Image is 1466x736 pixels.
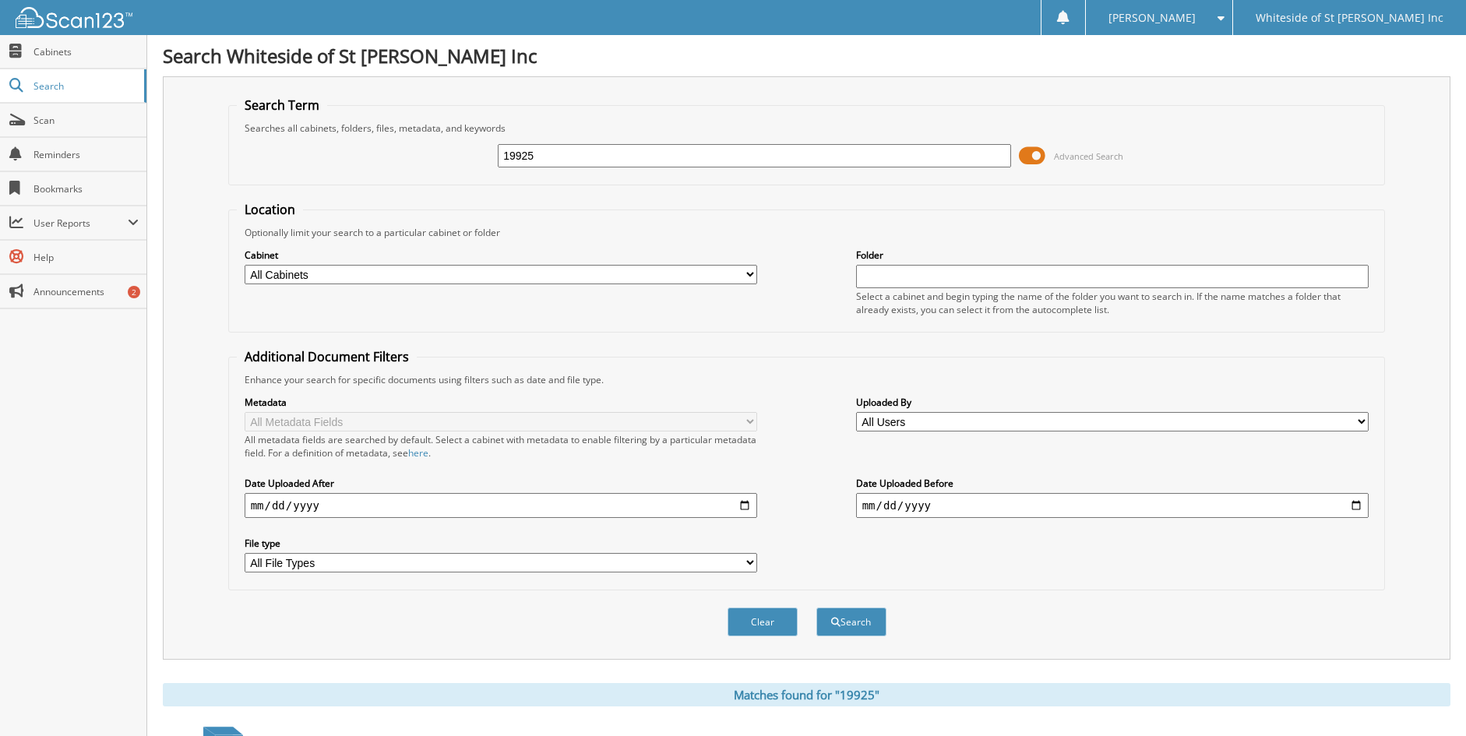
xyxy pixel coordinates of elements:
[245,493,758,518] input: start
[237,348,417,365] legend: Additional Document Filters
[33,114,139,127] span: Scan
[245,248,758,262] label: Cabinet
[856,290,1369,316] div: Select a cabinet and begin typing the name of the folder you want to search in. If the name match...
[33,45,139,58] span: Cabinets
[163,43,1450,69] h1: Search Whiteside of St [PERSON_NAME] Inc
[237,97,327,114] legend: Search Term
[1256,13,1443,23] span: Whiteside of St [PERSON_NAME] Inc
[16,7,132,28] img: scan123-logo-white.svg
[856,396,1369,409] label: Uploaded By
[237,121,1377,135] div: Searches all cabinets, folders, files, metadata, and keywords
[728,607,798,636] button: Clear
[237,226,1377,239] div: Optionally limit your search to a particular cabinet or folder
[245,396,758,409] label: Metadata
[1108,13,1196,23] span: [PERSON_NAME]
[856,493,1369,518] input: end
[33,79,136,93] span: Search
[237,373,1377,386] div: Enhance your search for specific documents using filters such as date and file type.
[237,201,303,218] legend: Location
[408,446,428,460] a: here
[163,683,1450,706] div: Matches found for "19925"
[33,217,128,230] span: User Reports
[245,433,758,460] div: All metadata fields are searched by default. Select a cabinet with metadata to enable filtering b...
[856,477,1369,490] label: Date Uploaded Before
[1054,150,1123,162] span: Advanced Search
[245,537,758,550] label: File type
[856,248,1369,262] label: Folder
[33,251,139,264] span: Help
[128,286,140,298] div: 2
[245,477,758,490] label: Date Uploaded After
[33,182,139,195] span: Bookmarks
[33,148,139,161] span: Reminders
[816,607,886,636] button: Search
[33,285,139,298] span: Announcements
